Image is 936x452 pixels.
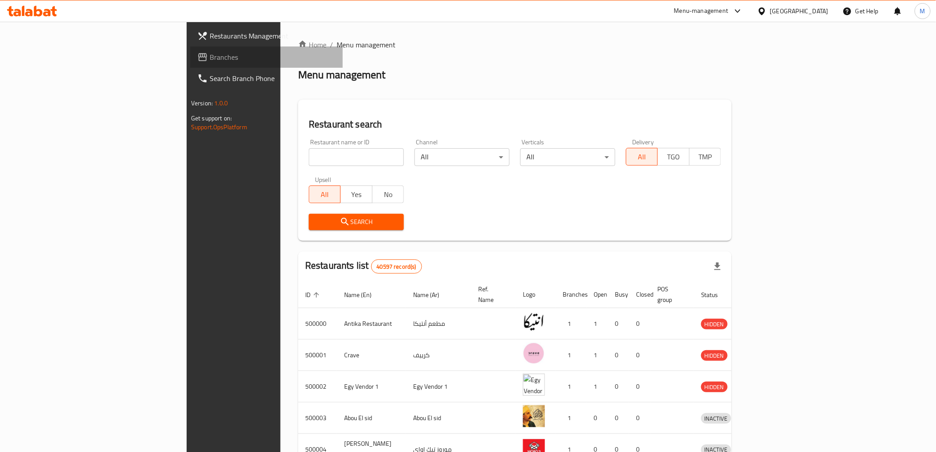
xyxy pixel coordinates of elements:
[520,148,615,166] div: All
[344,188,368,201] span: Yes
[315,177,331,183] label: Upsell
[210,73,336,84] span: Search Branch Phone
[556,281,587,308] th: Branches
[701,351,728,361] span: HIDDEN
[337,340,406,371] td: Crave
[701,290,730,300] span: Status
[414,148,510,166] div: All
[516,281,556,308] th: Logo
[309,214,404,230] button: Search
[661,151,686,163] span: TGO
[587,371,608,402] td: 1
[337,308,406,340] td: Antika Restaurant
[608,402,629,434] td: 0
[376,188,400,201] span: No
[556,371,587,402] td: 1
[337,39,395,50] span: Menu management
[210,52,336,62] span: Branches
[556,308,587,340] td: 1
[674,6,729,16] div: Menu-management
[190,68,343,89] a: Search Branch Phone
[190,46,343,68] a: Branches
[210,31,336,41] span: Restaurants Management
[191,97,213,109] span: Version:
[305,259,422,274] h2: Restaurants list
[608,308,629,340] td: 0
[406,402,471,434] td: Abou El sid
[316,216,397,228] span: Search
[608,371,629,402] td: 0
[707,256,728,277] div: Export file
[657,148,689,166] button: TGO
[587,281,608,308] th: Open
[657,284,683,305] span: POS group
[523,342,545,364] img: Crave
[629,371,650,402] td: 0
[556,340,587,371] td: 1
[629,402,650,434] td: 0
[587,308,608,340] td: 1
[920,6,925,16] span: M
[701,382,728,392] span: HIDDEN
[372,185,404,203] button: No
[693,151,717,163] span: TMP
[629,340,650,371] td: 0
[626,148,658,166] button: All
[309,148,404,166] input: Search for restaurant name or ID..
[608,340,629,371] td: 0
[413,290,451,300] span: Name (Ar)
[406,340,471,371] td: كرييف
[372,263,422,271] span: 40597 record(s)
[608,281,629,308] th: Busy
[313,188,337,201] span: All
[337,371,406,402] td: Egy Vendor 1
[587,402,608,434] td: 0
[701,319,728,329] span: HIDDEN
[371,259,422,274] div: Total records count
[629,281,650,308] th: Closed
[337,402,406,434] td: Abou El sid
[191,121,247,133] a: Support.OpsPlatform
[478,284,505,305] span: Ref. Name
[587,340,608,371] td: 1
[523,311,545,333] img: Antika Restaurant
[406,308,471,340] td: مطعم أنتيكا
[406,371,471,402] td: Egy Vendor 1
[689,148,721,166] button: TMP
[629,308,650,340] td: 0
[344,290,383,300] span: Name (En)
[309,185,341,203] button: All
[305,290,322,300] span: ID
[214,97,228,109] span: 1.0.0
[298,39,732,50] nav: breadcrumb
[190,25,343,46] a: Restaurants Management
[701,413,731,424] span: INACTIVE
[309,118,721,131] h2: Restaurant search
[556,402,587,434] td: 1
[523,405,545,427] img: Abou El sid
[340,185,372,203] button: Yes
[701,382,728,392] div: HIDDEN
[523,374,545,396] img: Egy Vendor 1
[632,139,654,145] label: Delivery
[770,6,829,16] div: [GEOGRAPHIC_DATA]
[191,112,232,124] span: Get support on:
[630,151,654,163] span: All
